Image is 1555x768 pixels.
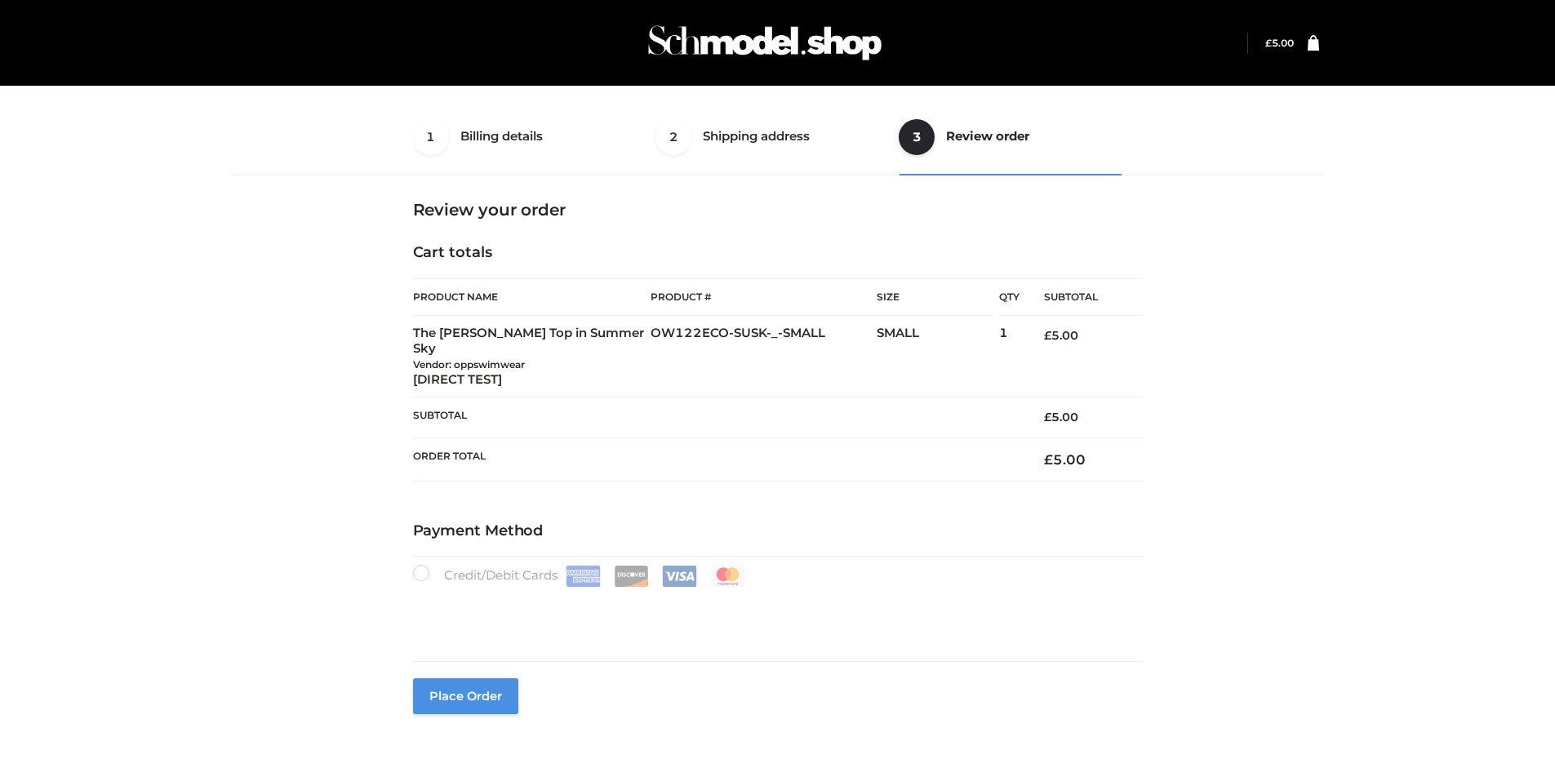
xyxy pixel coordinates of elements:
iframe: Secure payment input frame [410,584,1140,643]
img: Amex [566,566,601,587]
bdi: 5.00 [1044,410,1078,424]
img: Visa [662,566,697,587]
th: Order Total [413,437,1020,481]
bdi: 5.00 [1044,451,1086,468]
th: Product Name [413,278,651,316]
img: Mastercard [710,566,745,587]
th: Qty [999,278,1020,316]
img: Schmodel Admin 964 [642,11,887,75]
h4: Cart totals [413,244,1143,262]
span: £ [1044,451,1053,468]
span: £ [1265,37,1272,49]
small: Vendor: oppswimwear [413,358,525,371]
th: Product # [651,278,877,316]
img: Discover [614,566,649,587]
td: OW122ECO-SUSK-_-SMALL [651,316,877,397]
a: £5.00 [1265,37,1294,49]
label: Credit/Debit Cards [413,565,747,587]
h3: Review your order [413,200,1143,220]
td: SMALL [877,316,999,397]
th: Subtotal [413,397,1020,437]
button: Place order [413,678,518,714]
th: Subtotal [1020,279,1142,316]
bdi: 5.00 [1265,37,1294,49]
span: £ [1044,410,1051,424]
td: 1 [999,316,1020,397]
span: £ [1044,328,1051,343]
h4: Payment Method [413,522,1143,540]
bdi: 5.00 [1044,328,1078,343]
th: Size [877,279,991,316]
td: The [PERSON_NAME] Top in Summer Sky [DIRECT TEST] [413,316,651,397]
